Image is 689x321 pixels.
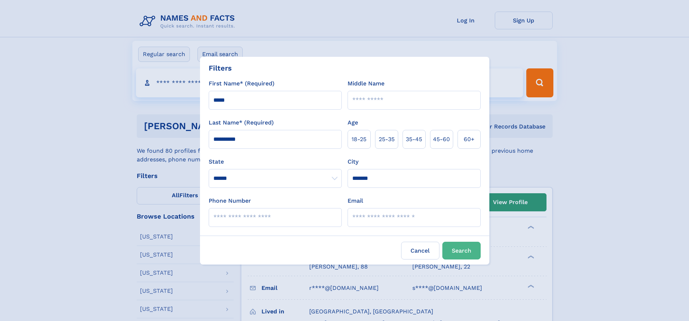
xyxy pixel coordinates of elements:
[352,135,366,144] span: 18‑25
[406,135,422,144] span: 35‑45
[348,118,358,127] label: Age
[442,242,481,259] button: Search
[209,118,274,127] label: Last Name* (Required)
[209,197,251,205] label: Phone Number
[348,79,384,88] label: Middle Name
[464,135,475,144] span: 60+
[209,63,232,73] div: Filters
[348,197,363,205] label: Email
[209,79,275,88] label: First Name* (Required)
[209,157,342,166] label: State
[348,157,358,166] label: City
[401,242,439,259] label: Cancel
[379,135,395,144] span: 25‑35
[433,135,450,144] span: 45‑60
